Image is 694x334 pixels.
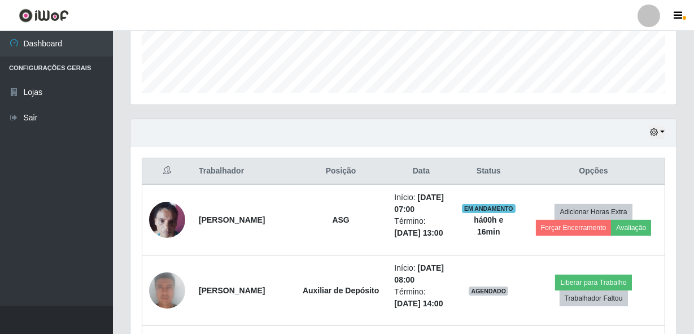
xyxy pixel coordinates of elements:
strong: há 00 h e 16 min [474,215,503,236]
th: Data [387,158,455,185]
img: 1733770253666.jpeg [149,196,185,244]
strong: ASG [332,215,349,224]
time: [DATE] 13:00 [394,228,443,237]
th: Trabalhador [192,158,294,185]
button: Forçar Encerramento [536,220,612,236]
time: [DATE] 07:00 [394,193,444,214]
strong: [PERSON_NAME] [199,286,265,295]
span: EM ANDAMENTO [462,204,516,213]
strong: [PERSON_NAME] [199,215,265,224]
button: Liberar para Trabalho [555,275,631,290]
li: Término: [394,215,448,239]
button: Adicionar Horas Extra [555,204,632,220]
li: Término: [394,286,448,310]
th: Opções [522,158,665,185]
span: AGENDADO [469,287,508,296]
th: Status [455,158,523,185]
strong: Auxiliar de Depósito [303,286,379,295]
time: [DATE] 08:00 [394,263,444,284]
button: Trabalhador Faltou [560,290,628,306]
button: Avaliação [611,220,651,236]
th: Posição [294,158,388,185]
time: [DATE] 14:00 [394,299,443,308]
li: Início: [394,262,448,286]
img: 1748706192585.jpeg [149,253,185,328]
li: Início: [394,192,448,215]
img: CoreUI Logo [19,8,69,23]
